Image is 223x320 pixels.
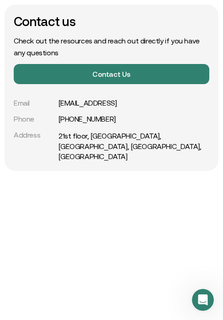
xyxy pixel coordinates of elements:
button: Contact Us [14,64,209,84]
iframe: Intercom live chat [192,289,214,311]
div: Address [14,131,55,139]
a: [EMAIL_ADDRESS] [58,99,117,107]
p: Check out the resources and reach out directly if you have any questions [14,35,209,59]
a: [PHONE_NUMBER] [58,115,116,123]
h2: Contact us [14,14,209,29]
div: Phone [14,115,55,123]
div: Email [14,99,55,107]
a: 21st floor, [GEOGRAPHIC_DATA], [GEOGRAPHIC_DATA], [GEOGRAPHIC_DATA], [GEOGRAPHIC_DATA] [58,131,209,161]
